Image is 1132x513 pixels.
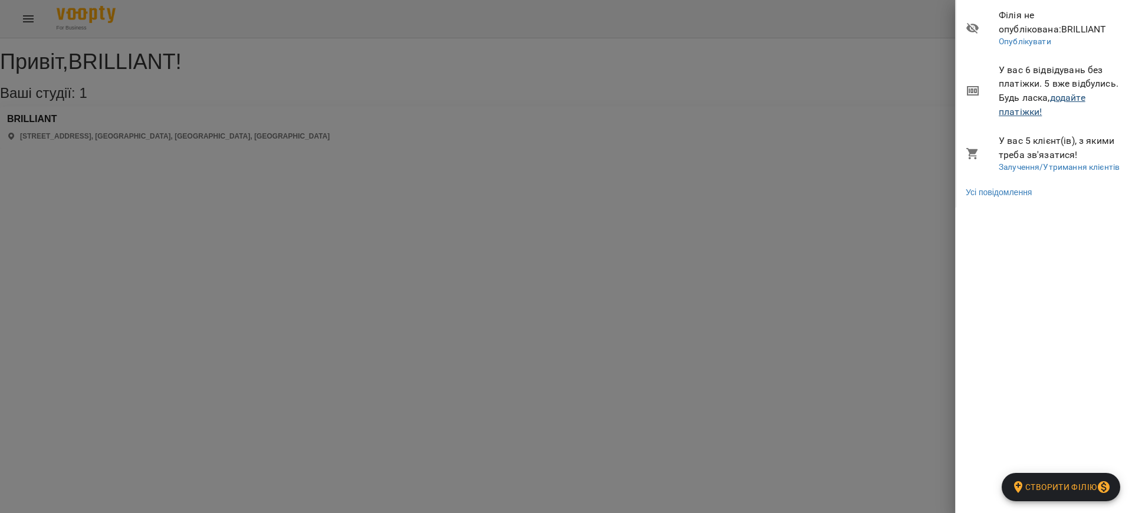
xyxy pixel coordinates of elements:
a: Залучення/Утримання клієнтів [999,162,1120,172]
a: Усі повідомлення [966,186,1032,198]
a: додайте платіжки! [999,92,1085,117]
span: У вас 6 відвідувань без платіжки. 5 вже відбулись. Будь ласка, [999,63,1123,119]
span: У вас 5 клієнт(ів), з якими треба зв'язатися! [999,134,1123,162]
span: Філія не опублікована : BRILLIANT [999,8,1123,36]
a: Опублікувати [999,37,1051,46]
